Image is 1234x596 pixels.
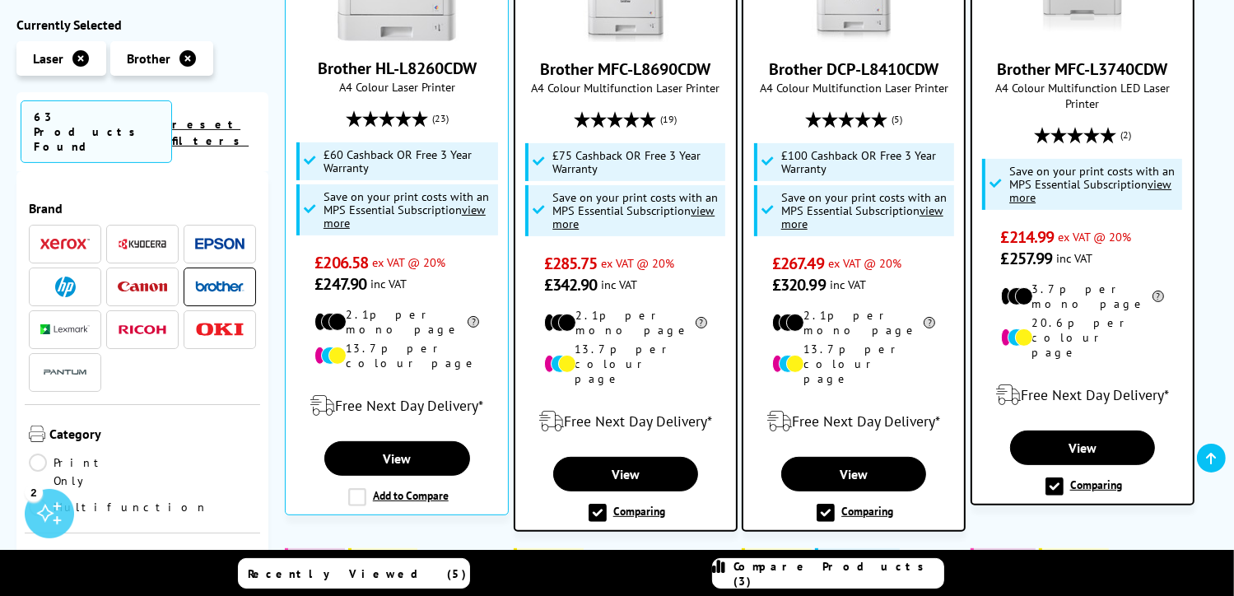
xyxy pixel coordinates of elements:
[1001,282,1164,311] li: 3.7p per mono page
[817,504,893,522] label: Comparing
[40,363,90,383] img: Pantum
[781,203,943,231] u: view more
[314,307,479,337] li: 2.1p per mono page
[1058,229,1131,244] span: ex VAT @ 20%
[980,372,1185,418] div: modal_delivery
[815,548,900,567] button: £50 Cashback
[285,548,344,567] button: Save 9%
[781,457,926,491] a: View
[49,426,256,445] span: Category
[249,566,468,581] span: Recently Viewed (5)
[195,323,244,337] img: OKI
[553,457,698,491] a: View
[552,189,718,231] span: Save on your print costs with an MPS Essential Subscription
[195,277,244,297] a: Brother
[40,362,90,383] a: Pantum
[752,80,956,95] span: A4 Colour Multifunction Laser Printer
[324,189,489,230] span: Save on your print costs with an MPS Essential Subscription
[514,548,584,567] button: Best Seller
[742,548,812,567] button: Best Seller
[40,234,90,254] a: Xerox
[971,548,1036,567] button: Save 20%
[544,253,598,274] span: £285.75
[40,239,90,250] img: Xerox
[752,398,956,445] div: modal_delivery
[1056,250,1092,266] span: inc VAT
[772,253,824,274] span: £267.49
[324,202,486,230] u: view more
[1120,119,1131,151] span: (2)
[980,80,1185,111] span: A4 Colour Multifunction LED Laser Printer
[29,498,208,516] a: Multifunction
[314,273,366,295] span: £247.90
[544,308,707,338] li: 2.1p per mono page
[318,58,477,79] a: Brother HL-L8260CDW
[660,104,677,135] span: (19)
[772,274,826,296] span: £320.99
[540,58,710,80] a: Brother MFC-L8690CDW
[195,238,244,250] img: Epson
[118,234,167,254] a: Kyocera
[552,149,721,175] span: £75 Cashback OR Free 3 Year Warranty
[372,254,445,270] span: ex VAT @ 20%
[1009,163,1175,205] span: Save on your print costs with an MPS Essential Subscription
[16,16,268,33] div: Currently Selected
[734,559,943,589] span: Compare Products (3)
[294,79,500,95] span: A4 Colour Laser Printer
[1001,226,1055,248] span: £214.99
[348,548,418,567] button: Best Seller
[370,276,407,291] span: inc VAT
[40,277,90,297] a: HP
[1001,315,1164,360] li: 20.6p per colour page
[781,149,950,175] span: £100 Cashback OR Free 3 Year Warranty
[544,342,707,386] li: 13.7p per colour page
[314,252,368,273] span: £206.58
[1009,176,1171,205] u: view more
[997,58,1167,80] a: Brother MFC-L3740CDW
[552,203,715,231] u: view more
[335,28,459,44] a: Brother HL-L8260CDW
[314,341,479,370] li: 13.7p per colour page
[40,319,90,340] a: Lexmark
[544,274,598,296] span: £342.90
[195,319,244,340] a: OKI
[324,148,494,175] span: £60 Cashback OR Free 3 Year Warranty
[324,441,470,476] a: View
[524,80,728,95] span: A4 Colour Multifunction Laser Printer
[55,277,76,297] img: HP
[1001,248,1053,269] span: £257.99
[40,325,90,335] img: Lexmark
[29,200,256,217] span: Brand
[772,308,935,338] li: 2.1p per mono page
[828,255,901,271] span: ex VAT @ 20%
[601,277,637,292] span: inc VAT
[772,342,935,386] li: 13.7p per colour page
[118,319,167,340] a: Ricoh
[195,234,244,254] a: Epson
[33,50,63,67] span: Laser
[1021,29,1144,45] a: Brother MFC-L3740CDW
[1039,548,1109,567] button: Best Seller
[118,277,167,297] a: Canon
[1045,477,1122,496] label: Comparing
[601,255,674,271] span: ex VAT @ 20%
[432,103,449,134] span: (23)
[127,50,170,67] span: Brother
[118,282,167,292] img: Canon
[25,483,43,501] div: 2
[21,100,172,163] span: 63 Products Found
[589,504,665,522] label: Comparing
[294,383,500,429] div: modal_delivery
[712,558,944,589] a: Compare Products (3)
[118,325,167,334] img: Ricoh
[29,426,45,442] img: Category
[769,58,938,80] a: Brother DCP-L8410CDW
[1010,431,1155,465] a: View
[564,29,687,45] a: Brother MFC-L8690CDW
[781,189,947,231] span: Save on your print costs with an MPS Essential Subscription
[524,398,728,445] div: modal_delivery
[830,277,866,292] span: inc VAT
[118,238,167,250] img: Kyocera
[195,281,244,292] img: Brother
[892,104,902,135] span: (5)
